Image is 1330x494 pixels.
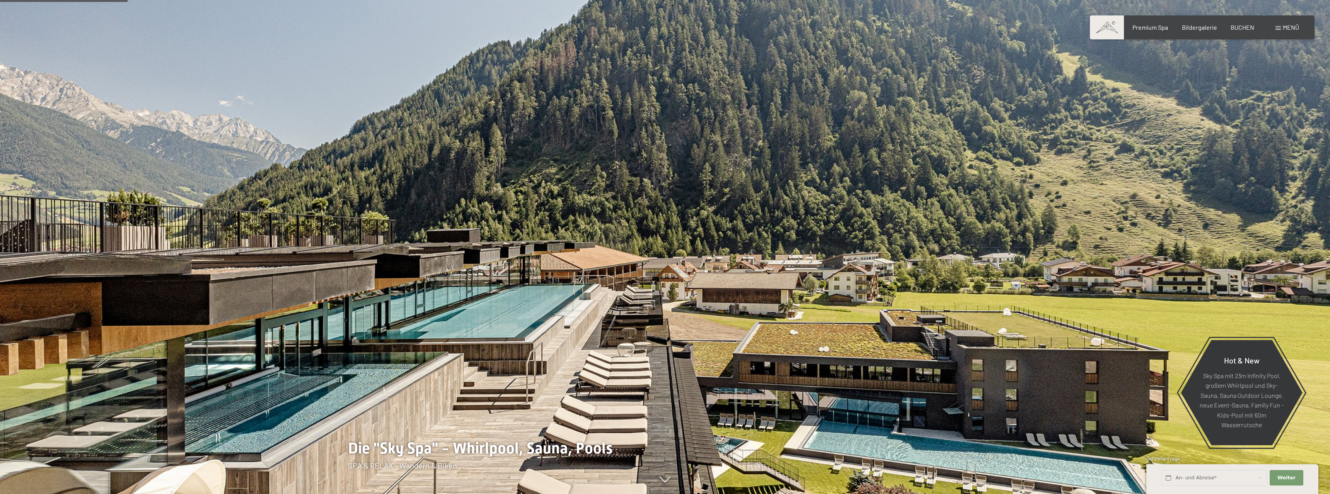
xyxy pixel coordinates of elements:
[1270,470,1303,486] button: Weiter
[1180,340,1303,446] a: Hot & New Sky Spa mit 23m Infinity Pool, großem Whirlpool und Sky-Sauna, Sauna Outdoor Lounge, ne...
[1283,24,1299,31] span: Menü
[1200,370,1284,430] p: Sky Spa mit 23m Infinity Pool, großem Whirlpool und Sky-Sauna, Sauna Outdoor Lounge, neue Event-S...
[1231,24,1254,31] a: BUCHEN
[1182,24,1217,31] a: Bildergalerie
[1277,474,1296,481] span: Weiter
[1132,24,1168,31] a: Premium Spa
[1224,355,1260,365] span: Hot & New
[1146,455,1180,462] span: Schnellanfrage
